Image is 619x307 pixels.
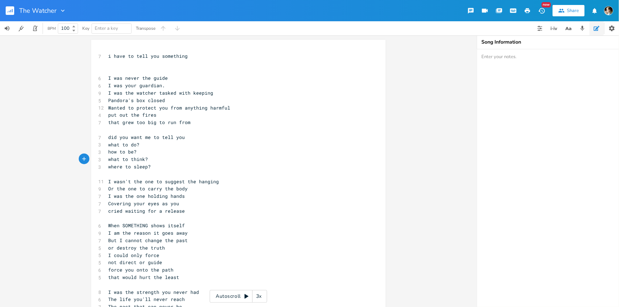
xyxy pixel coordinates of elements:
[108,90,213,96] span: I was the watcher tasked with keeping
[48,27,56,30] div: BPM
[253,290,265,303] div: 3x
[108,163,151,170] span: where to sleep?
[108,193,185,199] span: I was the one holding hands
[108,141,139,148] span: what to do?
[108,53,188,59] span: i have to tell you something
[108,230,188,236] span: I am the reason it goes away
[108,97,165,104] span: Pandora's box closed
[82,26,89,30] div: Key
[108,245,165,251] span: or destroy the truth
[108,208,185,214] span: cried waiting for a release
[136,26,155,30] div: Transpose
[108,296,185,302] span: The life you'll never reach
[210,290,267,303] div: Autoscroll
[108,105,230,111] span: Wanted to protect you from anything harmful
[95,25,118,32] span: Enter a key
[542,2,551,7] div: New
[604,6,613,15] img: Robert Wise
[535,4,549,17] button: New
[567,7,579,14] div: Share
[108,75,168,81] span: I was never the guide
[108,82,165,89] span: I was your guardian.
[108,252,159,258] span: I could only force
[108,156,148,162] span: what to think?
[108,267,173,273] span: force you onto the path
[481,40,615,45] div: Song Information
[108,274,179,280] span: that would hurt the least
[108,119,190,125] span: that grew too big to run from
[108,178,219,185] span: I wasn't the one to suggest the hanging
[108,185,188,192] span: Or the one to carry the body
[553,5,585,16] button: Share
[108,237,188,244] span: But I cannot change the past
[19,7,56,14] span: The Watcher
[108,259,162,266] span: not direct or guide
[108,134,185,140] span: did you want me to tell you
[108,222,185,229] span: When SOMETHING shows itself
[108,200,179,207] span: Covering your eyes as you
[108,149,137,155] span: how to be?
[108,112,156,118] span: put out the fires
[108,289,199,295] span: I was the strength you never had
